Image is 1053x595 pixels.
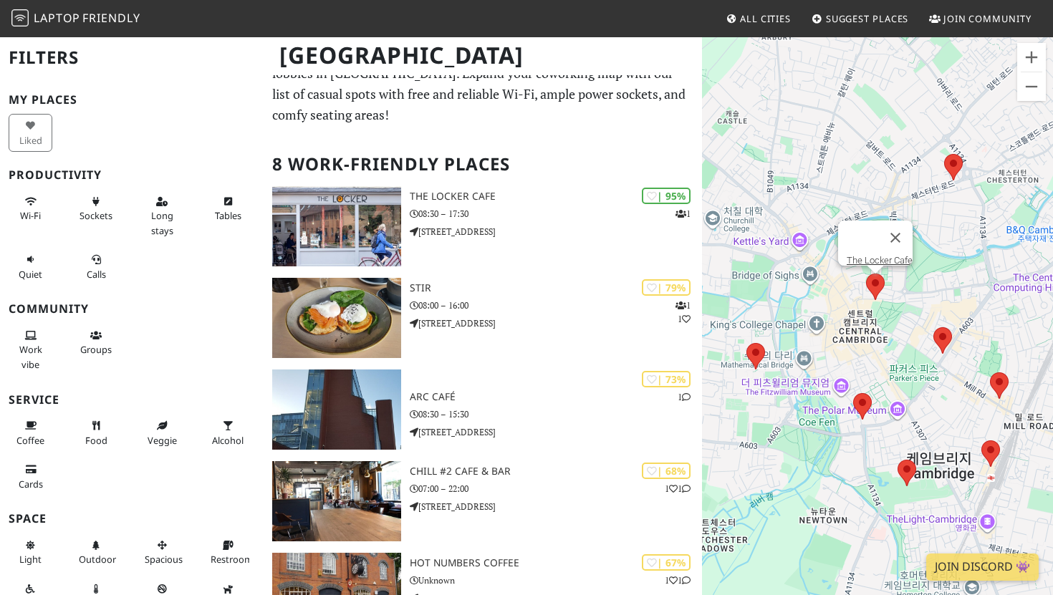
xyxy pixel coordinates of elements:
h3: My Places [9,93,255,107]
span: Credit cards [19,478,43,490]
h3: Service [9,393,255,407]
p: 08:30 – 17:30 [410,207,702,221]
a: Suggest Places [806,6,915,32]
span: Long stays [151,209,173,236]
img: LaptopFriendly [11,9,29,26]
h3: Community [9,302,255,316]
button: Coffee [9,414,52,452]
span: Group tables [80,343,112,356]
button: Wi-Fi [9,190,52,228]
a: Join Discord 👾 [926,553,1039,581]
button: Tables [206,190,250,228]
p: 1 1 [665,482,691,495]
button: 확대 [1017,43,1046,72]
p: [STREET_ADDRESS] [410,425,702,439]
span: Food [85,434,107,447]
button: Light [9,533,52,571]
p: 1 1 [675,299,691,326]
button: Veggie [140,414,184,452]
button: 닫기 [878,221,913,255]
p: 1 [675,207,691,221]
span: Laptop [34,10,80,26]
img: Stir [272,278,401,358]
button: Calls [74,248,118,286]
div: | 73% [642,371,691,387]
h3: Space [9,512,255,526]
img: Chill #2 Cafe & Bar [272,461,401,541]
span: Power sockets [80,209,112,222]
p: 1 [678,390,691,404]
p: [STREET_ADDRESS] [410,316,702,330]
p: 07:00 – 22:00 [410,482,702,495]
a: The Locker Cafe [847,255,913,266]
h1: [GEOGRAPHIC_DATA] [268,36,700,75]
a: ARC Café | 73% 1 ARC Café 08:30 – 15:30 [STREET_ADDRESS] [264,369,703,450]
a: Stir | 79% 11 Stir 08:00 – 16:00 [STREET_ADDRESS] [264,278,703,358]
span: Video/audio calls [87,268,106,281]
span: Stable Wi-Fi [20,209,41,222]
span: Outdoor area [79,553,116,566]
button: Cards [9,458,52,495]
button: Work vibe [9,324,52,376]
button: Spacious [140,533,184,571]
h3: ARC Café [410,391,702,403]
h2: 8 Work-Friendly Places [272,142,694,186]
button: Outdoor [74,533,118,571]
p: 1 1 [665,574,691,587]
span: Restroom [211,553,253,566]
img: ARC Café [272,369,401,450]
span: Alcohol [212,434,244,447]
a: Chill #2 Cafe & Bar | 68% 11 Chill #2 Cafe & Bar 07:00 – 22:00 [STREET_ADDRESS] [264,461,703,541]
div: | 79% [642,279,691,296]
div: | 95% [642,188,691,204]
button: Food [74,414,118,452]
span: All Cities [740,12,791,25]
p: Unknown [410,574,702,587]
h2: Filters [9,36,255,79]
div: | 68% [642,463,691,479]
p: [STREET_ADDRESS] [410,500,702,513]
p: 08:30 – 15:30 [410,407,702,421]
button: Restroom [206,533,250,571]
span: Veggie [148,434,177,447]
h3: Productivity [9,168,255,182]
button: Alcohol [206,414,250,452]
span: Natural light [19,553,42,566]
span: Join Community [943,12,1032,25]
h3: Hot Numbers Coffee [410,557,702,569]
span: Spacious [145,553,183,566]
img: The Locker Cafe [272,186,401,266]
p: 08:00 – 16:00 [410,299,702,312]
div: | 67% [642,554,691,571]
h3: Chill #2 Cafe & Bar [410,465,702,478]
a: LaptopFriendly LaptopFriendly [11,6,140,32]
button: Quiet [9,248,52,286]
span: Suggest Places [826,12,909,25]
span: Work-friendly tables [215,209,241,222]
span: Friendly [82,10,140,26]
span: People working [19,343,42,370]
h3: Stir [410,282,702,294]
span: Quiet [19,268,42,281]
a: Join Community [923,6,1037,32]
p: [STREET_ADDRESS] [410,225,702,238]
button: 축소 [1017,72,1046,101]
button: Sockets [74,190,118,228]
a: The Locker Cafe | 95% 1 The Locker Cafe 08:30 – 17:30 [STREET_ADDRESS] [264,186,703,266]
a: All Cities [720,6,797,32]
span: Coffee [16,434,44,447]
button: Groups [74,324,118,362]
button: Long stays [140,190,184,242]
h3: The Locker Cafe [410,190,702,203]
